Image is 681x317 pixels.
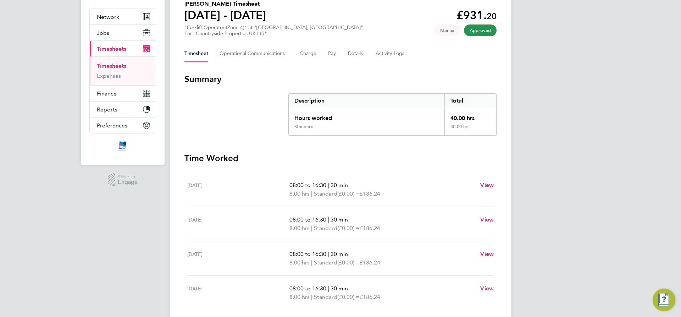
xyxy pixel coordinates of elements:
span: | [328,251,329,257]
span: 08:00 to 16:30 [289,251,326,257]
span: 30 min [331,216,348,223]
div: For "Countryside Properties UK Ltd" [184,31,363,37]
span: 08:00 to 16:30 [289,182,326,188]
div: 40.00 hrs [444,124,496,135]
button: Engage Resource Center [653,289,675,311]
button: Timesheet [184,45,208,62]
h1: [DATE] - [DATE] [184,8,266,22]
span: (£0.00) = [337,259,360,266]
button: Timesheets [90,41,156,56]
span: Finance [97,90,117,97]
div: [DATE] [187,250,289,267]
span: This timesheet has been approved. [464,24,497,36]
span: Standard [314,293,337,301]
span: | [311,294,312,300]
span: £186.24 [360,294,380,300]
a: View [480,215,494,224]
span: 30 min [331,251,348,257]
span: (£0.00) = [337,294,360,300]
div: Description [289,94,444,108]
span: (£0.00) = [337,190,360,197]
div: Hours worked [289,108,444,124]
a: View [480,250,494,258]
div: [DATE] [187,181,289,198]
button: Jobs [90,25,156,40]
a: Expenses [97,72,121,79]
img: itsconstruction-logo-retina.png [118,141,128,152]
span: 08:00 to 16:30 [289,285,326,292]
button: Charge [300,45,317,62]
div: Timesheets [90,56,156,85]
span: View [480,182,494,188]
span: Standard [314,224,337,233]
span: 20 [487,11,497,21]
h3: Summary [184,73,497,85]
button: Details [348,45,364,62]
app-decimal: £931. [456,9,497,22]
button: Activity Logs [376,45,405,62]
span: 30 min [331,285,348,292]
span: 8.00 hrs [289,259,310,266]
span: Network [97,13,119,20]
button: Operational Communications [220,45,288,62]
h3: Time Worked [184,153,497,164]
a: Go to home page [89,141,156,152]
span: Standard [314,190,337,198]
div: [DATE] [187,215,289,233]
span: | [311,259,312,266]
span: 8.00 hrs [289,225,310,231]
div: Total [444,94,496,108]
div: [DATE] [187,284,289,301]
span: | [311,190,312,197]
span: | [328,182,329,188]
a: View [480,181,494,190]
button: Network [90,9,156,24]
span: Preferences [97,122,127,129]
span: | [328,285,329,292]
span: | [328,216,329,223]
div: Standard [294,124,314,130]
span: | [311,225,312,231]
span: Engage [118,179,138,185]
span: View [480,216,494,223]
a: Powered byEngage [108,173,138,187]
span: 08:00 to 16:30 [289,216,326,223]
span: £186.24 [360,190,380,197]
span: 8.00 hrs [289,294,310,300]
span: Reports [97,106,117,113]
span: 30 min [331,182,348,188]
span: Powered by [118,173,138,179]
span: 8.00 hrs [289,190,310,197]
span: £186.24 [360,259,380,266]
button: Pay [328,45,337,62]
span: View [480,285,494,292]
div: "Forklift Operator (Zone 4)" at "[GEOGRAPHIC_DATA], [GEOGRAPHIC_DATA]" [184,24,363,37]
span: This timesheet was manually created. [434,24,461,36]
span: £186.24 [360,225,380,231]
button: Reports [90,102,156,117]
a: Timesheets [97,62,126,69]
span: Standard [314,258,337,267]
a: View [480,284,494,293]
div: Summary [288,93,497,136]
span: (£0.00) = [337,225,360,231]
button: Finance [90,86,156,101]
div: 40.00 hrs [444,108,496,124]
span: Timesheets [97,45,126,52]
span: Jobs [97,29,109,36]
span: View [480,251,494,257]
button: Preferences [90,117,156,133]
